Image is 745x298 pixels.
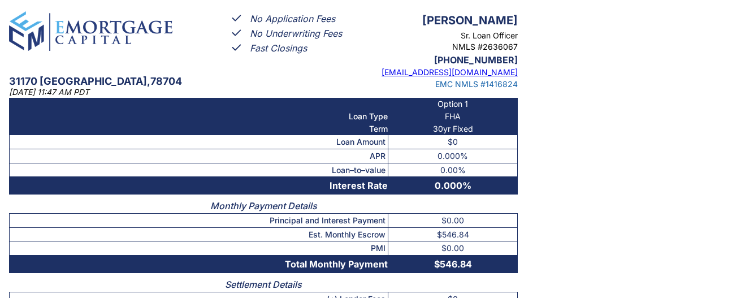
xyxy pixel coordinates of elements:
[10,135,388,149] th: Loan Amount
[10,255,388,273] th: Total Monthly Payment
[354,41,518,53] p: NMLS # 2636067
[10,110,388,123] th: Loan Type
[10,149,388,163] th: APR
[388,98,518,110] td: Option 1
[10,163,388,177] th: Loan–to–value
[441,243,464,253] span: $0.00
[10,273,518,292] th: Settlement Details
[10,227,388,241] th: Est. Monthly Escrow
[10,241,388,256] th: PMI
[10,123,388,135] th: Term
[388,110,518,123] td: FHA
[354,30,518,41] p: Sr. Loan Officer
[434,258,472,270] span: $546.84
[441,215,464,225] span: $0.00
[437,230,469,239] span: $546.84
[435,180,471,191] span: 0.000%
[354,11,518,30] p: [PERSON_NAME]
[10,195,518,213] th: Monthly Payment Details
[382,67,518,77] a: [EMAIL_ADDRESS][DOMAIN_NAME]
[438,151,468,161] span: 0.000%
[448,137,458,146] span: $0
[388,123,518,135] td: 30yr Fixed
[250,41,307,55] p: Fast Closings
[9,11,172,51] img: emc-logo-full.png
[354,53,518,67] p: [PHONE_NUMBER]
[250,12,335,26] p: No Application Fees
[354,79,518,90] p: EMC NMLS #1416824
[9,74,320,90] p: 31170 [GEOGRAPHIC_DATA] , 78704
[10,177,388,195] th: Interest Rate
[9,87,172,98] p: [DATE] 11:47 AM PDT
[440,165,466,175] span: 0.00%
[250,27,342,41] p: No Underwriting Fees
[10,213,388,227] th: Principal and Interest Payment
